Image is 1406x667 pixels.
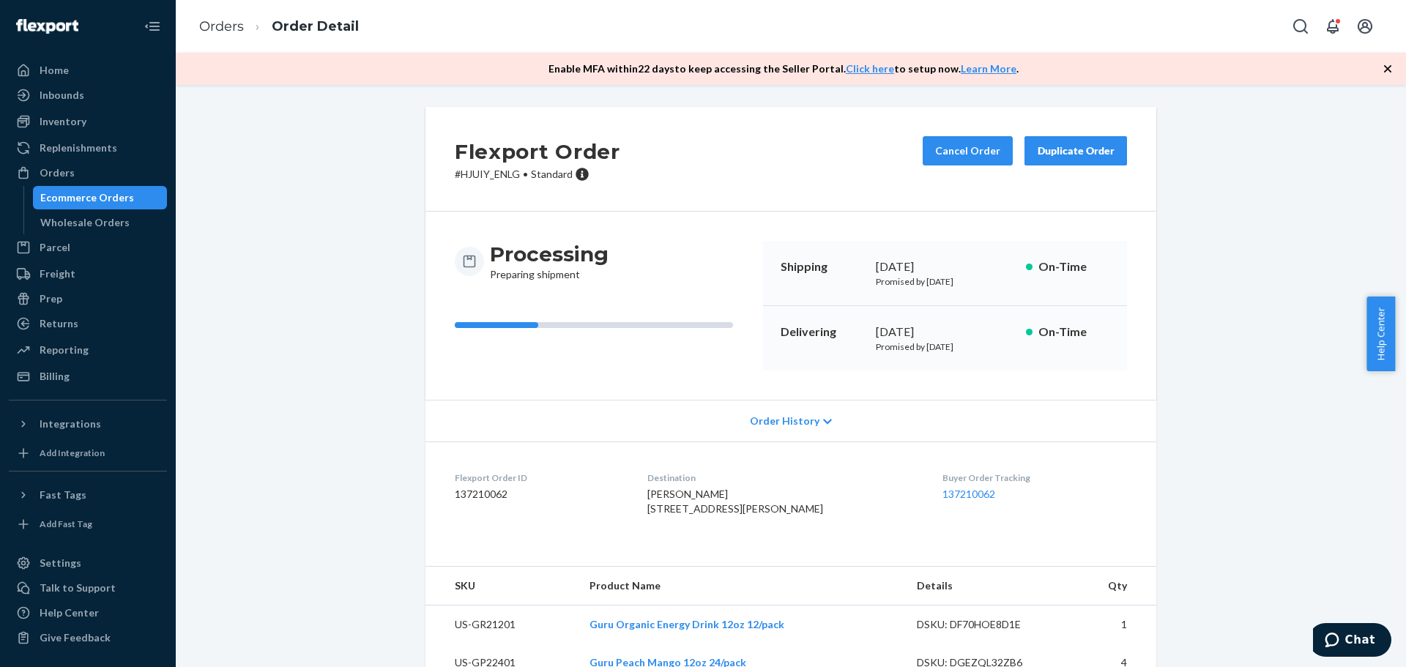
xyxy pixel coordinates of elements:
a: 137210062 [942,488,995,500]
ol: breadcrumbs [187,5,371,48]
a: Order Detail [272,18,359,34]
div: DSKU: DF70HOE8D1E [917,617,1054,632]
div: Billing [40,369,70,384]
div: Prep [40,291,62,306]
div: Reporting [40,343,89,357]
div: Inventory [40,114,86,129]
div: [DATE] [876,324,1014,340]
div: Help Center [40,605,99,620]
div: Home [40,63,69,78]
a: Settings [9,551,167,575]
p: Delivering [781,324,864,340]
button: Duplicate Order [1024,136,1127,165]
a: Add Fast Tag [9,513,167,536]
div: Duplicate Order [1037,144,1115,158]
p: On-Time [1038,258,1109,275]
dt: Destination [647,472,920,484]
div: Preparing shipment [490,241,609,282]
button: Fast Tags [9,483,167,507]
button: Close Navigation [138,12,167,41]
a: Billing [9,365,167,388]
a: Prep [9,287,167,310]
p: Promised by [DATE] [876,340,1014,353]
div: Integrations [40,417,101,431]
button: Integrations [9,412,167,436]
p: Promised by [DATE] [876,275,1014,288]
div: Fast Tags [40,488,86,502]
button: Open Search Box [1286,12,1315,41]
p: On-Time [1038,324,1109,340]
div: Add Fast Tag [40,518,92,530]
a: Home [9,59,167,82]
button: Help Center [1366,297,1395,371]
div: Settings [40,556,81,570]
h2: Flexport Order [455,136,620,167]
a: Guru Organic Energy Drink 12oz 12/pack [589,618,784,630]
a: Help Center [9,601,167,625]
a: Reporting [9,338,167,362]
dt: Buyer Order Tracking [942,472,1127,484]
div: Ecommerce Orders [40,190,134,205]
a: Wholesale Orders [33,211,168,234]
div: Give Feedback [40,630,111,645]
button: Talk to Support [9,576,167,600]
div: Add Integration [40,447,105,459]
p: Shipping [781,258,864,275]
dt: Flexport Order ID [455,472,624,484]
a: Replenishments [9,136,167,160]
button: Open account menu [1350,12,1380,41]
span: Order History [750,414,819,428]
th: Qty [1066,567,1156,605]
a: Freight [9,262,167,286]
th: SKU [425,567,578,605]
span: Standard [531,168,573,180]
button: Give Feedback [9,626,167,649]
p: # HJUIY_ENLG [455,167,620,182]
div: Wholesale Orders [40,215,130,230]
div: Replenishments [40,141,117,155]
button: Cancel Order [923,136,1013,165]
a: Orders [9,161,167,185]
a: Ecommerce Orders [33,186,168,209]
a: Parcel [9,236,167,259]
dd: 137210062 [455,487,624,502]
span: [PERSON_NAME] [STREET_ADDRESS][PERSON_NAME] [647,488,823,515]
button: Open notifications [1318,12,1347,41]
th: Details [905,567,1066,605]
h3: Processing [490,241,609,267]
a: Add Integration [9,441,167,465]
a: Inventory [9,110,167,133]
div: Talk to Support [40,581,116,595]
td: US-GR21201 [425,605,578,644]
td: 1 [1066,605,1156,644]
a: Inbounds [9,83,167,107]
a: Returns [9,312,167,335]
img: Flexport logo [16,19,78,34]
div: Returns [40,316,78,331]
a: Click here [846,62,894,75]
div: Inbounds [40,88,84,103]
a: Learn More [961,62,1016,75]
th: Product Name [578,567,905,605]
div: Orders [40,165,75,180]
div: Parcel [40,240,70,255]
iframe: Ouvre un widget dans lequel vous pouvez chatter avec l’un de nos agents [1313,623,1391,660]
div: [DATE] [876,258,1014,275]
a: Orders [199,18,244,34]
p: Enable MFA within 22 days to keep accessing the Seller Portal. to setup now. . [548,62,1019,76]
div: Freight [40,267,75,281]
span: • [523,168,528,180]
